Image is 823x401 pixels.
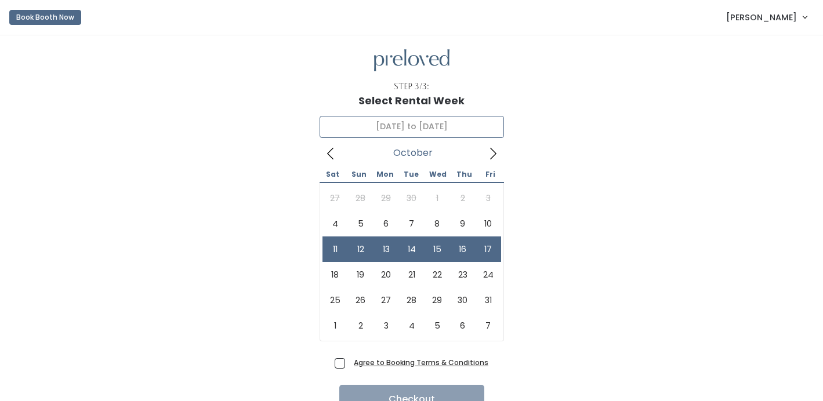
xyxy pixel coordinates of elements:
[374,313,399,338] span: November 3, 2025
[374,49,449,72] img: preloved logo
[476,262,501,287] span: October 24, 2025
[348,262,374,287] span: October 19, 2025
[476,313,501,338] span: November 7, 2025
[9,10,81,25] button: Book Booth Now
[322,262,348,287] span: October 18, 2025
[320,171,346,178] span: Sat
[358,95,465,107] h1: Select Rental Week
[374,287,399,313] span: October 27, 2025
[476,287,501,313] span: October 31, 2025
[322,313,348,338] span: November 1, 2025
[398,171,425,178] span: Tue
[374,236,399,262] span: October 13, 2025
[393,151,433,155] span: October
[9,5,81,30] a: Book Booth Now
[394,81,429,93] div: Step 3/3:
[726,11,797,24] span: [PERSON_NAME]
[450,211,476,236] span: October 9, 2025
[425,313,450,338] span: November 5, 2025
[399,262,425,287] span: October 21, 2025
[320,116,504,138] input: Select week
[476,211,501,236] span: October 10, 2025
[476,236,501,262] span: October 17, 2025
[477,171,503,178] span: Fri
[425,287,450,313] span: October 29, 2025
[450,236,476,262] span: October 16, 2025
[399,211,425,236] span: October 7, 2025
[715,5,818,30] a: [PERSON_NAME]
[374,211,399,236] span: October 6, 2025
[348,287,374,313] span: October 26, 2025
[399,236,425,262] span: October 14, 2025
[425,211,450,236] span: October 8, 2025
[322,236,348,262] span: October 11, 2025
[322,287,348,313] span: October 25, 2025
[451,171,477,178] span: Thu
[425,236,450,262] span: October 15, 2025
[425,262,450,287] span: October 22, 2025
[348,313,374,338] span: November 2, 2025
[354,358,488,367] a: Agree to Booking Terms & Conditions
[346,171,372,178] span: Sun
[348,236,374,262] span: October 12, 2025
[450,313,476,338] span: November 6, 2025
[425,171,451,178] span: Wed
[322,211,348,236] span: October 4, 2025
[450,262,476,287] span: October 23, 2025
[450,287,476,313] span: October 30, 2025
[399,313,425,338] span: November 4, 2025
[374,262,399,287] span: October 20, 2025
[348,211,374,236] span: October 5, 2025
[372,171,398,178] span: Mon
[399,287,425,313] span: October 28, 2025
